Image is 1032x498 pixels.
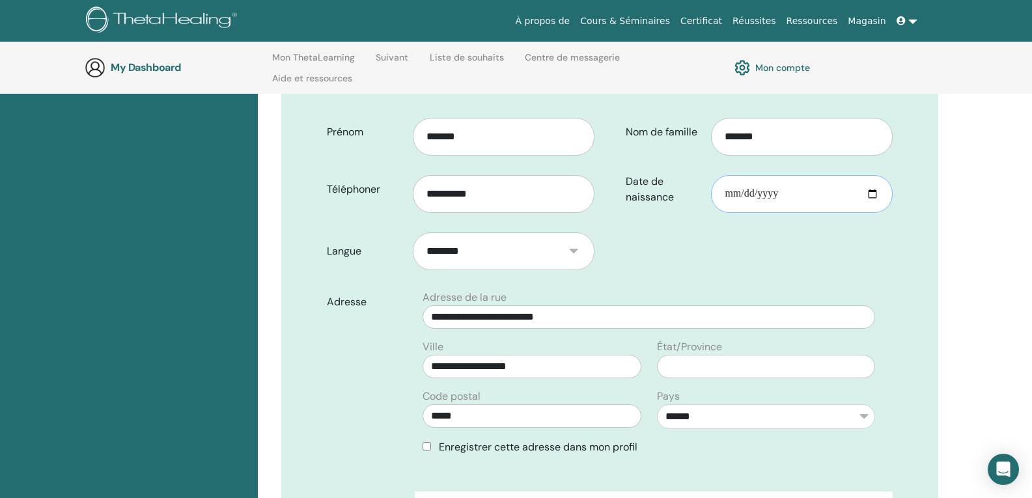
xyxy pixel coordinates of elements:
label: Date de naissance [616,169,712,210]
label: Code postal [423,389,481,404]
a: Cours & Séminaires [575,9,675,33]
label: Prénom [317,120,413,145]
label: Pays [657,389,680,404]
span: Enregistrer cette adresse dans mon profil [439,440,637,454]
label: Langue [317,239,413,264]
a: À propos de [510,9,576,33]
label: Adresse de la rue [423,290,507,305]
a: Certificat [675,9,727,33]
a: Mon ThetaLearning [272,52,355,73]
label: État/Province [657,339,722,355]
div: Open Intercom Messenger [988,454,1019,485]
h3: My Dashboard [111,61,241,74]
img: logo.png [86,7,242,36]
a: Aide et ressources [272,73,352,94]
a: Centre de messagerie [525,52,620,73]
label: Nom de famille [616,120,712,145]
a: Ressources [781,9,843,33]
a: Liste de souhaits [430,52,504,73]
img: generic-user-icon.jpg [85,57,105,78]
a: Suivant [376,52,408,73]
label: Ville [423,339,443,355]
label: Téléphoner [317,177,413,202]
img: cog.svg [734,57,750,79]
a: Réussites [727,9,781,33]
a: Magasin [843,9,891,33]
label: Adresse [317,290,415,314]
a: Mon compte [734,57,810,79]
